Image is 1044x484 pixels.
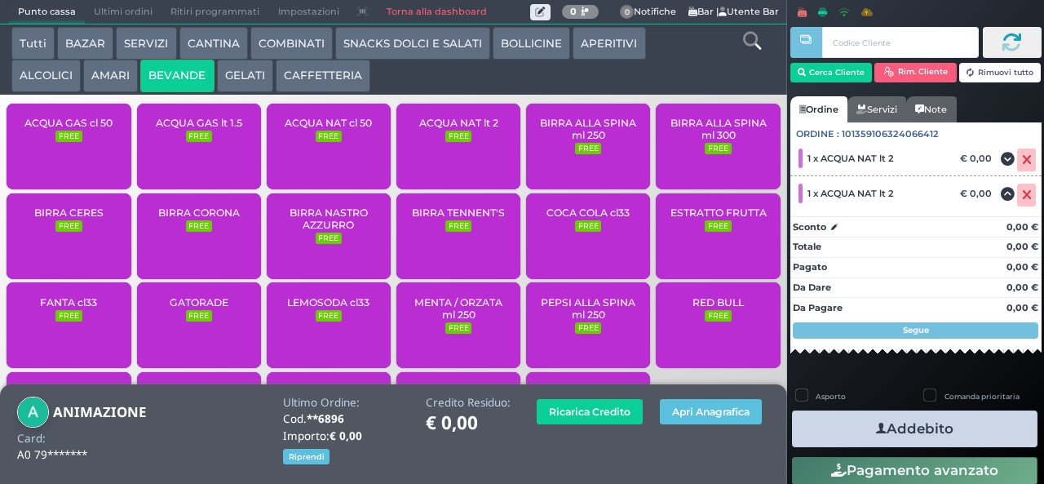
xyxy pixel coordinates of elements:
button: ALCOLICI [11,60,81,92]
small: FREE [705,220,731,232]
button: Cerca Cliente [790,63,873,82]
button: Apri Anagrafica [660,399,762,424]
small: FREE [186,131,212,142]
b: ANIMAZIONE [53,402,146,421]
div: € 0,00 [958,153,1000,164]
span: BIRRA ALLA SPINA ml 300 [670,117,767,141]
span: RED BULL [692,296,744,309]
div: € 0,00 [958,188,1000,199]
small: FREE [316,233,342,244]
span: 0 [620,5,635,20]
h4: Ultimo Ordine: [283,397,409,409]
small: FREE [445,322,471,334]
small: FREE [186,220,212,232]
button: SNACKS DOLCI E SALATI [335,27,490,60]
button: BAZAR [57,27,113,60]
span: BIRRA CORONA [158,206,240,219]
button: BOLLICINE [493,27,570,60]
strong: Segue [903,325,929,335]
span: Ritiri programmati [161,1,268,24]
span: FANTA cl33 [40,296,97,309]
small: FREE [55,131,82,142]
button: Addebito [792,411,1037,447]
span: Ultimi ordini [85,1,161,24]
small: FREE [575,143,601,154]
h4: Importo: [283,430,409,442]
button: Tutti [11,27,55,60]
button: Rim. Cliente [874,63,957,82]
button: GELATI [217,60,273,92]
strong: Sconto [793,220,826,234]
span: GATORADE [170,296,228,309]
label: Asporto [816,391,846,402]
span: 1 x ACQUA NAT lt 2 [807,153,894,164]
b: € 0,00 [330,428,362,443]
small: FREE [316,131,342,142]
small: FREE [445,220,471,232]
small: FREE [186,310,212,322]
button: BEVANDE [140,60,214,92]
b: 0 [570,6,577,17]
img: ANIMAZIONE [17,397,49,428]
span: Punto cassa [9,1,85,24]
button: Ricarica Credito [537,399,643,424]
small: FREE [705,143,731,154]
span: 1 x ACQUA NAT lt 2 [807,188,894,199]
strong: Pagato [793,261,827,273]
strong: 0,00 € [1006,282,1038,293]
strong: 0,00 € [1006,302,1038,313]
strong: 0,00 € [1006,221,1038,233]
span: COCA COLA cl33 [546,206,630,219]
strong: Da Dare [793,282,831,293]
h4: Cod. [283,413,409,425]
strong: Totale [793,241,821,252]
button: CANTINA [179,27,248,60]
small: FREE [575,220,601,232]
span: BIRRA CERES [34,206,104,219]
input: Codice Cliente [822,27,978,58]
strong: Da Pagare [793,302,843,313]
small: FREE [55,220,82,232]
button: Riprendi [283,449,330,464]
a: Torna alla dashboard [377,1,495,24]
span: ESTRATTO FRUTTA [670,206,767,219]
span: ACQUA NAT cl 50 [285,117,372,129]
span: PEPSI ALLA SPINA ml 250 [540,296,637,321]
button: AMARI [83,60,138,92]
span: BIRRA NASTRO AZZURRO [281,206,378,231]
span: ACQUA GAS lt 1.5 [156,117,242,129]
span: ACQUA NAT lt 2 [419,117,498,129]
h4: Credito Residuo: [426,397,511,409]
span: Ordine : [796,127,839,141]
strong: 0,00 € [1006,241,1038,252]
span: BIRRA TENNENT'S [412,206,505,219]
button: APERITIVI [573,27,645,60]
small: FREE [705,310,731,322]
h4: Card: [17,433,46,445]
strong: 0,00 € [1006,261,1038,273]
button: COMBINATI [250,27,333,60]
span: MENTA / ORZATA ml 250 [410,296,507,321]
small: FREE [55,310,82,322]
a: Note [906,96,956,122]
span: BIRRA ALLA SPINA ml 250 [540,117,637,141]
a: Ordine [790,96,847,122]
label: Comanda prioritaria [944,391,1020,402]
span: Impostazioni [269,1,348,24]
span: 101359106324066412 [842,127,939,141]
a: Servizi [847,96,906,122]
small: FREE [575,322,601,334]
span: ACQUA GAS cl 50 [24,117,113,129]
span: LEMOSODA cl33 [287,296,369,309]
button: CAFFETTERIA [276,60,370,92]
small: FREE [316,310,342,322]
button: Rimuovi tutto [959,63,1042,82]
button: SERVIZI [116,27,176,60]
small: FREE [445,131,471,142]
h1: € 0,00 [426,413,511,433]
